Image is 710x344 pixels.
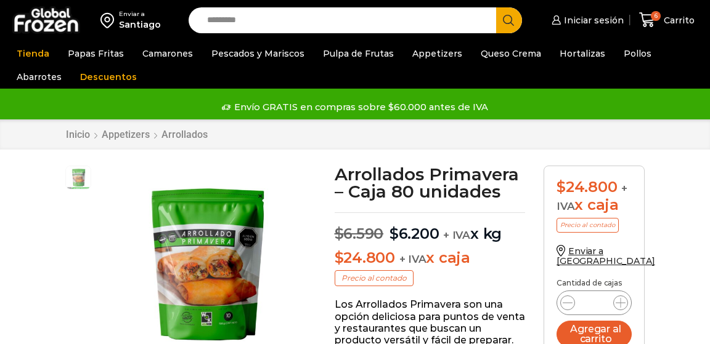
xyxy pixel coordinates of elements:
span: Carrito [661,14,695,26]
bdi: 24.800 [335,249,395,266]
p: Precio al contado [557,218,619,233]
a: Appetizers [406,42,468,65]
a: Pulpa de Frutas [317,42,400,65]
a: Enviar a [GEOGRAPHIC_DATA] [557,246,655,267]
a: Papas Fritas [62,42,130,65]
span: $ [335,225,344,242]
p: x caja [335,249,526,267]
bdi: 24.800 [557,178,617,196]
button: Search button [496,7,522,33]
span: 6 [651,11,661,21]
bdi: 6.200 [390,225,439,242]
span: arrollado primavera [66,166,91,191]
p: Cantidad de cajas [557,279,632,287]
a: Iniciar sesión [549,8,624,33]
p: x kg [335,212,526,243]
a: Descuentos [74,65,143,89]
img: address-field-icon.svg [100,10,119,31]
span: Iniciar sesión [561,14,624,26]
span: $ [335,249,344,266]
a: Tienda [10,42,55,65]
bdi: 6.590 [335,225,384,242]
span: $ [557,178,566,196]
input: Product quantity [582,294,606,311]
a: Arrollados [161,129,208,140]
p: Precio al contado [335,270,414,286]
span: + IVA [443,229,470,241]
div: x caja [557,178,632,214]
a: Abarrotes [10,65,68,89]
a: Camarones [136,42,199,65]
div: Enviar a [119,10,161,18]
nav: Breadcrumb [65,129,208,140]
a: Queso Crema [475,42,547,65]
a: Pollos [618,42,658,65]
a: Pescados y Mariscos [205,42,311,65]
div: Santiago [119,18,161,31]
a: Appetizers [101,129,150,140]
h1: Arrollados Primavera – Caja 80 unidades [335,166,526,200]
a: 6 Carrito [636,6,698,34]
a: Inicio [65,129,91,140]
span: + IVA [399,253,426,265]
span: $ [390,225,399,242]
a: Hortalizas [553,42,611,65]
